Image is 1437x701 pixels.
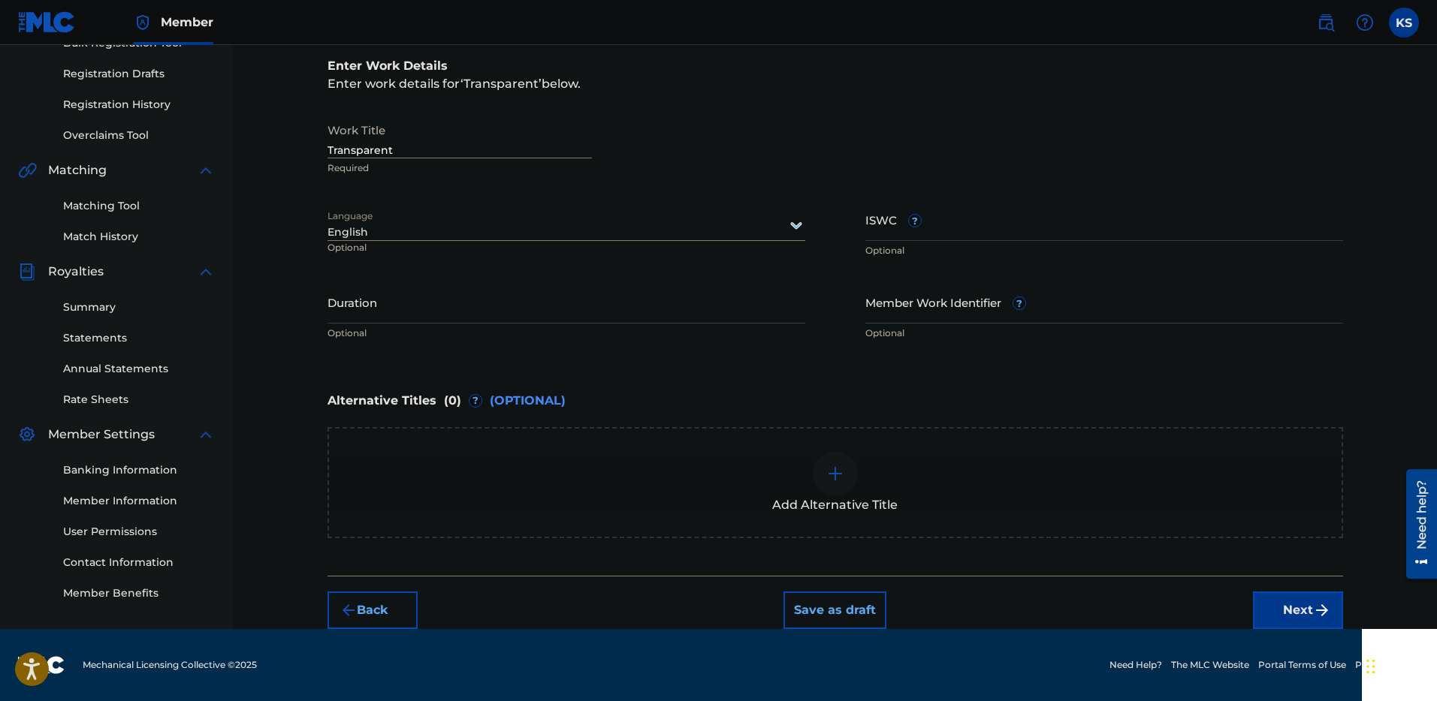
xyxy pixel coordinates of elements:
[63,392,215,408] a: Rate Sheets
[783,591,886,629] button: Save as draft
[63,493,215,509] a: Member Information
[328,591,418,629] button: Back
[63,330,215,346] a: Statements
[542,77,581,91] span: below.
[1313,601,1331,619] img: f7272a7cc735f4ea7f67.svg
[444,392,461,410] span: ( 0 )
[63,462,215,478] a: Banking Information
[463,77,539,91] span: Transparent
[340,601,358,619] img: 7ee5dd4eb1f8a8e3ef2f.svg
[63,361,215,377] a: Annual Statements
[1389,8,1419,38] div: User Menu
[18,161,37,179] img: Matching
[469,395,482,407] span: ?
[328,77,460,91] span: Enter work details for
[63,198,215,214] a: Matching Tool
[1013,297,1025,309] span: ?
[490,392,566,410] span: (OPTIONAL)
[63,229,215,245] a: Match History
[1258,658,1346,672] a: Portal Terms of Use
[328,241,476,266] p: Optional
[18,263,36,281] img: Royalties
[197,263,215,281] img: expand
[328,57,1343,75] h6: Enter Work Details
[1362,629,1437,701] iframe: Chat Widget
[1253,591,1343,629] button: Next
[1317,14,1335,32] img: search
[197,161,215,179] img: expand
[18,11,76,33] img: MLC Logo
[1366,644,1375,689] div: Drag
[63,524,215,540] a: User Permissions
[826,465,844,483] img: add
[83,658,257,672] span: Mechanical Licensing Collective © 2025
[1109,658,1162,672] a: Need Help?
[48,263,104,281] span: Royalties
[63,128,215,143] a: Overclaims Tool
[772,496,898,514] span: Add Alternative Title
[63,585,215,601] a: Member Benefits
[1356,14,1374,32] img: help
[328,161,592,175] p: Required
[63,555,215,570] a: Contact Information
[1395,464,1437,585] iframe: Resource Center
[161,14,213,31] span: Member
[63,299,215,315] a: Summary
[1311,8,1341,38] a: Public Search
[197,426,215,444] img: expand
[460,77,542,91] span: Transparent
[48,426,155,444] span: Member Settings
[1355,658,1419,672] a: Privacy Policy
[18,656,65,674] img: logo
[63,66,215,82] a: Registration Drafts
[1350,8,1380,38] div: Help
[18,426,36,444] img: Member Settings
[328,326,805,340] p: Optional
[134,14,152,32] img: Top Rightsholder
[865,326,1343,340] p: Optional
[1171,658,1249,672] a: The MLC Website
[48,161,107,179] span: Matching
[865,244,1343,257] p: Optional
[328,392,436,410] span: Alternative Titles
[63,97,215,113] a: Registration History
[909,215,921,227] span: ?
